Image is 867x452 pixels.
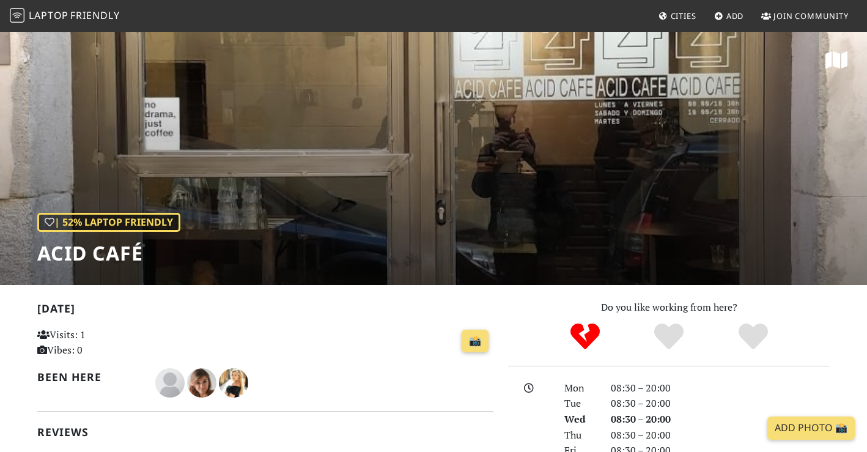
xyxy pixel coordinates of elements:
a: Add [709,5,749,27]
img: LaptopFriendly [10,8,24,23]
img: 1452-natalie.jpg [219,368,248,398]
span: ciri imsl [155,375,187,388]
div: | 52% Laptop Friendly [37,213,180,232]
div: No [543,322,627,352]
a: Add Photo 📸 [767,417,855,440]
img: 2698-anna.jpg [187,368,216,398]
div: 08:30 – 20:00 [603,412,837,428]
div: 08:30 – 20:00 [603,396,837,412]
span: Friendly [70,9,119,22]
span: Natalie H. [219,375,248,388]
p: Visits: 1 Vibes: 0 [37,327,180,358]
a: Cities [654,5,701,27]
img: blank-535327c66bd565773addf3077783bbfce4b00ec00e9fd257753287c682c7fa38.png [155,368,185,398]
p: Do you like working from here? [508,300,830,316]
span: Laptop [29,9,68,22]
a: LaptopFriendly LaptopFriendly [10,6,120,27]
a: 📸 [462,330,489,353]
span: Join Community [773,10,849,21]
div: 08:30 – 20:00 [603,428,837,443]
span: Add [726,10,744,21]
div: Tue [557,396,603,412]
h1: ACID Café [37,242,180,265]
h2: Reviews [37,426,493,439]
div: 08:30 – 20:00 [603,380,837,396]
div: Thu [557,428,603,443]
div: Wed [557,412,603,428]
div: Mon [557,380,603,396]
h2: Been here [37,371,141,383]
div: Yes [627,322,711,352]
a: Join Community [756,5,854,27]
span: Cities [671,10,696,21]
h2: [DATE] [37,302,493,320]
div: Definitely! [711,322,795,352]
span: Anna Levasova [187,375,219,388]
